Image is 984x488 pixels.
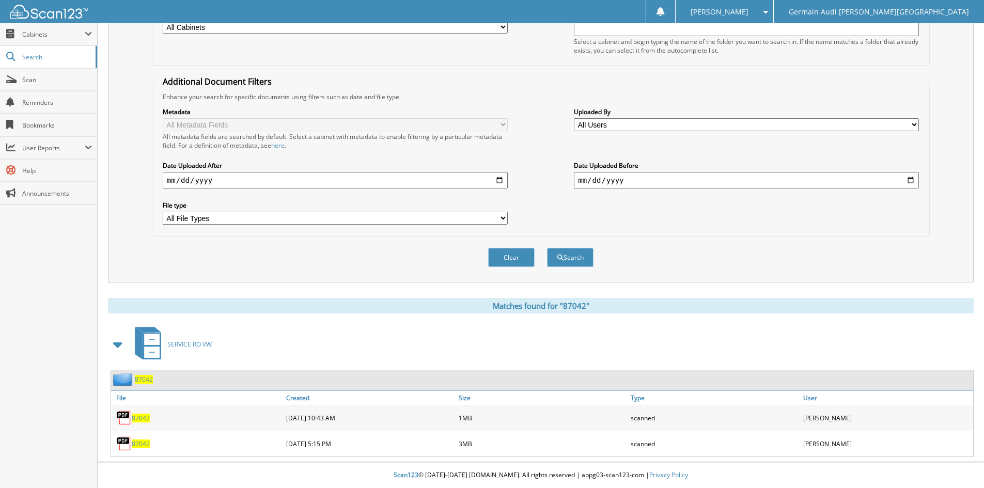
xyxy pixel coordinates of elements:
[98,463,984,488] div: © [DATE]-[DATE] [DOMAIN_NAME]. All rights reserved | appg03-scan123-com |
[158,76,277,87] legend: Additional Document Filters
[167,340,212,349] span: SERVICE RO VW
[801,391,973,405] a: User
[547,248,593,267] button: Search
[628,391,801,405] a: Type
[22,53,90,61] span: Search
[113,373,135,386] img: folder2.png
[163,161,508,170] label: Date Uploaded After
[22,98,92,107] span: Reminders
[284,407,456,428] div: [DATE] 10:43 AM
[488,248,535,267] button: Clear
[22,189,92,198] span: Announcements
[394,470,418,479] span: Scan123
[456,407,629,428] div: 1MB
[574,161,919,170] label: Date Uploaded Before
[135,375,153,384] a: 87042
[789,9,969,15] span: Germain Audi [PERSON_NAME][GEOGRAPHIC_DATA]
[163,132,508,150] div: All metadata fields are searched by default. Select a cabinet with metadata to enable filtering b...
[111,391,284,405] a: File
[801,433,973,454] div: [PERSON_NAME]
[801,407,973,428] div: [PERSON_NAME]
[132,414,150,422] a: 87042
[22,75,92,84] span: Scan
[22,30,85,39] span: Cabinets
[163,107,508,116] label: Metadata
[132,439,150,448] a: 87042
[22,144,85,152] span: User Reports
[129,324,212,365] a: SERVICE RO VW
[932,438,984,488] iframe: Chat Widget
[574,37,919,55] div: Select a cabinet and begin typing the name of the folder you want to search in. If the name match...
[574,107,919,116] label: Uploaded By
[574,172,919,188] input: end
[691,9,748,15] span: [PERSON_NAME]
[163,201,508,210] label: File type
[22,121,92,130] span: Bookmarks
[284,391,456,405] a: Created
[108,298,974,313] div: Matches found for "87042"
[22,166,92,175] span: Help
[284,433,456,454] div: [DATE] 5:15 PM
[456,433,629,454] div: 3MB
[628,433,801,454] div: scanned
[116,436,132,451] img: PDF.png
[116,410,132,426] img: PDF.png
[10,5,88,19] img: scan123-logo-white.svg
[456,391,629,405] a: Size
[649,470,688,479] a: Privacy Policy
[271,141,285,150] a: here
[158,92,924,101] div: Enhance your search for specific documents using filters such as date and file type.
[163,172,508,188] input: start
[628,407,801,428] div: scanned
